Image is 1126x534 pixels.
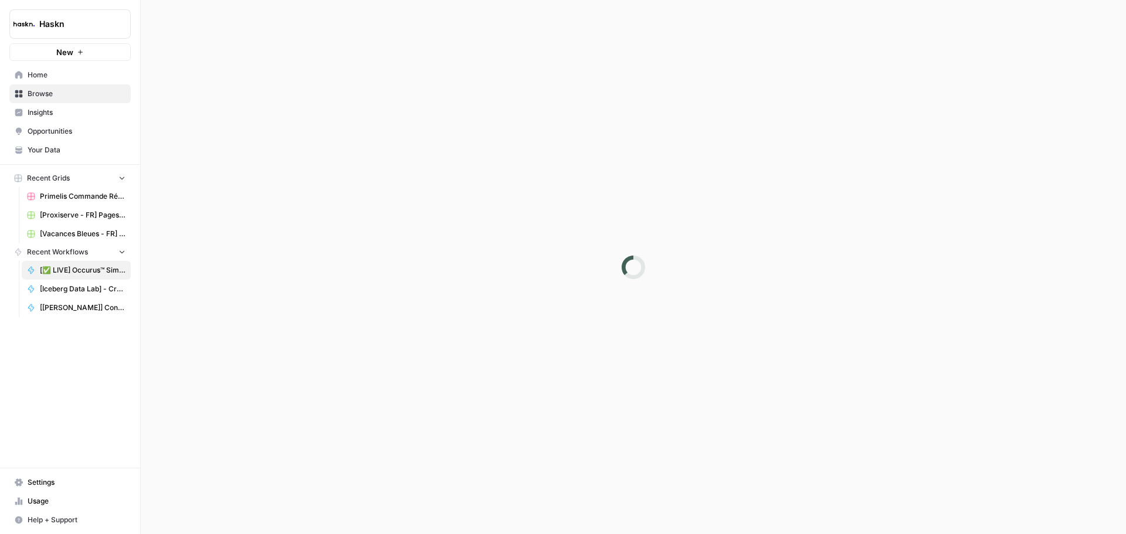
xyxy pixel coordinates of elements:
button: Recent Grids [9,169,131,187]
span: [Proxiserve - FR] Pages catégories - 800 mots sans FAQ Grid [40,210,126,220]
a: [[PERSON_NAME]] Content Brief [22,298,131,317]
span: Browse [28,89,126,99]
a: Settings [9,473,131,492]
span: Opportunities [28,126,126,137]
a: Usage [9,492,131,511]
span: [Iceberg Data Lab] - Création de contenu [40,284,126,294]
span: Home [28,70,126,80]
a: Your Data [9,141,131,159]
button: Workspace: Haskn [9,9,131,39]
span: Haskn [39,18,110,30]
span: Recent Workflows [27,247,88,257]
span: Recent Grids [27,173,70,183]
a: Opportunities [9,122,131,141]
span: Your Data [28,145,126,155]
span: Usage [28,496,126,506]
img: Haskn Logo [13,13,35,35]
a: Primelis Commande Rédaction Netlinking (2).csv [22,187,131,206]
a: [✅ LIVE] Occurus™ Similarity Auto-Clustering [22,261,131,280]
span: Help + Support [28,515,126,525]
span: New [56,46,73,58]
span: [[PERSON_NAME]] Content Brief [40,302,126,313]
span: [Vacances Bleues - FR] Pages refonte sites hôtels - [GEOGRAPHIC_DATA][PERSON_NAME] Grid [40,229,126,239]
span: [✅ LIVE] Occurus™ Similarity Auto-Clustering [40,265,126,275]
a: Browse [9,84,131,103]
a: Insights [9,103,131,122]
button: Recent Workflows [9,243,131,261]
a: [Iceberg Data Lab] - Création de contenu [22,280,131,298]
a: [Vacances Bleues - FR] Pages refonte sites hôtels - [GEOGRAPHIC_DATA][PERSON_NAME] Grid [22,225,131,243]
button: Help + Support [9,511,131,529]
span: Primelis Commande Rédaction Netlinking (2).csv [40,191,126,202]
span: Settings [28,477,126,488]
span: Insights [28,107,126,118]
a: Home [9,66,131,84]
a: [Proxiserve - FR] Pages catégories - 800 mots sans FAQ Grid [22,206,131,225]
button: New [9,43,131,61]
